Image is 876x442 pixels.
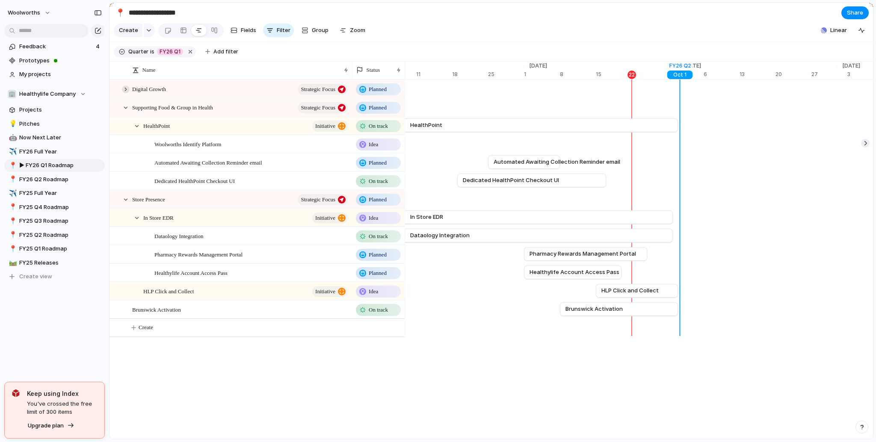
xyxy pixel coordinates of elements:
a: HealthPoint [247,119,672,132]
span: Create [139,323,153,332]
span: is [150,48,154,56]
span: Pitches [19,120,102,128]
span: Supporting Food & Group in Health [132,102,213,112]
span: Dedicated HealthPoint Checkout UI [154,176,235,186]
span: In Store EDR [143,212,174,222]
span: On track [369,306,388,314]
span: Linear [830,26,847,35]
a: 💡Pitches [4,118,105,130]
div: 22 [627,71,636,79]
span: Prototypes [19,56,102,65]
span: Store Presence [132,194,165,204]
span: initiative [315,286,335,298]
span: Create view [19,272,52,281]
button: ✈️ [8,147,16,156]
span: Planned [369,103,387,112]
span: FY26 Q1 [160,48,181,56]
span: My projects [19,70,102,79]
span: HLP Click and Collect [143,286,194,296]
div: 🏢 [8,90,16,98]
span: Pharmacy Rewards Management Portal [530,250,636,258]
span: initiative [315,212,335,224]
span: Planned [369,269,387,277]
button: 📍 [8,203,16,212]
span: Dataology Integration [154,231,203,241]
span: Projects [19,106,102,114]
button: Create [114,24,142,37]
div: 13 [740,71,775,78]
div: FY26 Q2 [667,62,693,70]
button: Share [841,6,869,19]
span: Filter [277,26,290,35]
span: Brunswick Activation [132,304,181,314]
a: In Store EDR [386,211,667,224]
a: 📍▶︎ FY26 Q1 Roadmap [4,159,105,172]
span: FY25 Q1 Roadmap [19,245,102,253]
div: 15 [596,71,632,78]
span: [DATE] [837,62,865,70]
span: Planned [369,195,387,204]
span: Healthylife Company [19,90,76,98]
div: 📍 [9,216,15,226]
span: Idea [369,214,378,222]
span: On track [369,232,388,241]
button: Strategic Focus [298,102,348,113]
span: initiative [315,120,335,132]
span: ▶︎ FY26 Q1 Roadmap [19,161,102,170]
a: 🛤️FY25 Releases [4,256,105,269]
div: ✈️ [9,147,15,156]
a: 📍FY25 Q4 Roadmap [4,201,105,214]
div: 📍FY25 Q3 Roadmap [4,215,105,227]
span: Share [847,9,863,17]
span: Zoom [350,26,365,35]
span: Dedicated HealthPoint Checkout UI [463,176,559,185]
button: 📍 [8,245,16,253]
span: woolworths [8,9,40,17]
button: woolworths [4,6,55,20]
div: 📍 [9,161,15,171]
span: Group [312,26,328,35]
span: Planned [369,85,387,94]
div: 🛤️ [9,258,15,268]
button: Linear [817,24,850,37]
span: FY25 Releases [19,259,102,267]
span: On track [369,177,388,186]
div: 📍 [9,202,15,212]
button: Filter [263,24,294,37]
div: 25 [488,71,524,78]
a: ✈️FY25 Full Year [4,187,105,200]
span: Upgrade plan [28,421,64,430]
span: You've crossed the free limit of 300 items [27,400,98,416]
div: 📍FY26 Q2 Roadmap [4,173,105,186]
span: On track [369,122,388,130]
span: [DATE] [524,62,552,70]
button: Strategic Focus [298,84,348,95]
div: 📍 [9,174,15,184]
span: Automated Awaiting Collection Reminder email [494,158,620,166]
span: 4 [96,42,101,51]
button: initiative [312,286,348,297]
a: 📍FY25 Q1 Roadmap [4,242,105,255]
div: 6 [704,71,740,78]
a: Healthylife Account Access Pass [530,266,616,279]
div: 20 [775,71,811,78]
button: Create view [4,270,105,283]
div: 1 [524,71,560,78]
span: HLP Click and Collect [601,286,659,295]
span: Create [119,26,138,35]
button: 🏢Healthylife Company [4,88,105,100]
div: 8 [560,71,596,78]
div: 11 [416,71,452,78]
button: 📍 [8,161,16,170]
a: 📍FY25 Q2 Roadmap [4,229,105,242]
a: 🤖Now Next Later [4,131,105,144]
div: 18 [452,71,488,78]
div: 27 [811,71,837,78]
div: 💡 [9,119,15,129]
span: Idea [369,287,378,296]
span: Healthylife Account Access Pass [154,268,228,277]
span: Quarter [128,48,148,56]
